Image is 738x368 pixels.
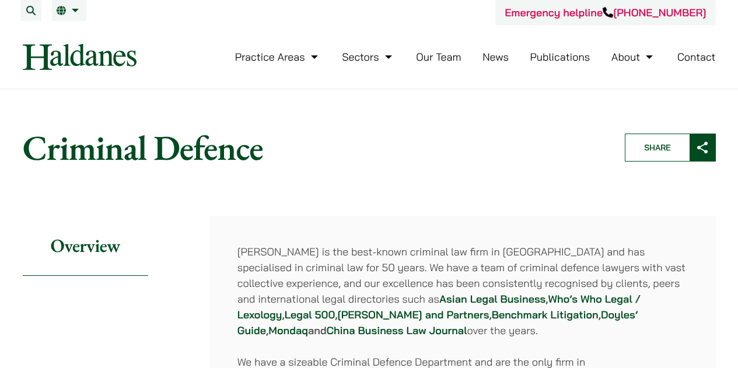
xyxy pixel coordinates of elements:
h1: Criminal Defence [23,127,605,169]
a: Asian Legal Business [439,292,545,306]
strong: , [545,292,548,306]
a: [PERSON_NAME] and Partners [338,308,489,321]
a: Publications [530,50,590,64]
a: Practice Areas [235,50,321,64]
strong: , , [489,308,601,321]
p: [PERSON_NAME] is the best-known criminal law firm in [GEOGRAPHIC_DATA] and has specialised in cri... [237,244,688,338]
a: Mondaq [268,324,308,337]
strong: , [282,308,284,321]
a: Our Team [416,50,461,64]
a: Legal 500 [285,308,335,321]
h2: Overview [23,216,148,276]
strong: and [308,324,327,337]
a: Emergency helpline[PHONE_NUMBER] [505,6,706,19]
strong: , [266,324,268,337]
a: News [482,50,509,64]
a: Contact [677,50,716,64]
a: About [611,50,656,64]
a: Benchmark Litigation [492,308,599,321]
strong: , [335,308,337,321]
a: Doyles’ Guide [237,308,638,337]
a: China Business Law Journal [327,324,467,337]
a: EN [57,6,82,15]
span: Share [625,134,690,161]
a: Who’s Who Legal / Lexology [237,292,641,321]
img: Logo of Haldanes [23,44,137,70]
button: Share [625,134,716,162]
a: Sectors [342,50,394,64]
